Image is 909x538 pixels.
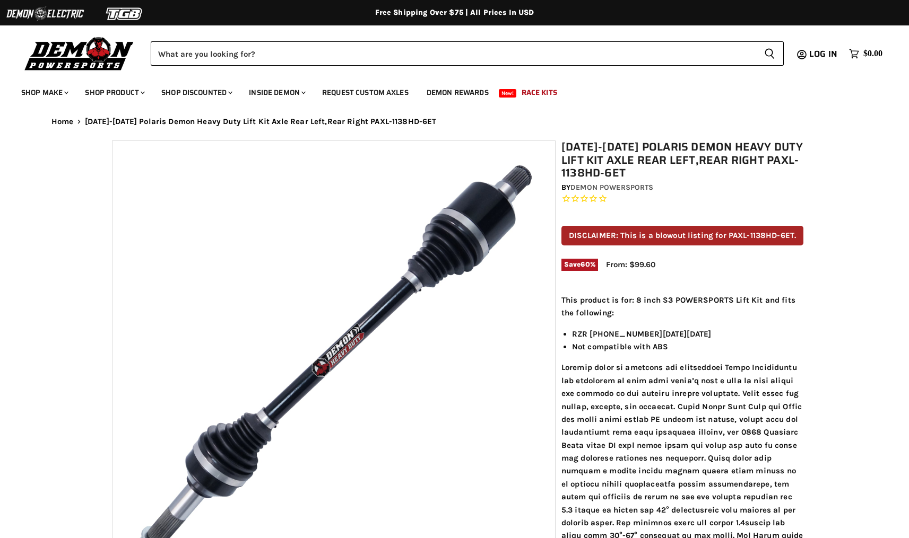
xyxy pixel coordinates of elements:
p: DISCLAIMER: This is a blowout listing for PAXL-1138HD-6ET. [561,226,803,245]
img: Demon Powersports [21,34,137,72]
span: Rated 0.0 out of 5 stars 0 reviews [561,193,803,205]
a: Demon Powersports [570,183,653,192]
span: 60 [581,260,590,268]
a: Shop Make [13,82,75,103]
a: Race Kits [514,82,565,103]
nav: Breadcrumbs [30,117,879,126]
a: Home [51,117,74,126]
button: Search [756,41,784,66]
img: TGB Logo 2 [85,4,165,24]
input: Search [151,41,756,66]
a: Shop Product [77,82,151,103]
span: From: $99.60 [606,260,655,269]
a: Log in [804,49,844,59]
span: [DATE]-[DATE] Polaris Demon Heavy Duty Lift Kit Axle Rear Left,Rear Right PAXL-1138HD-6ET [85,117,436,126]
a: $0.00 [844,46,888,61]
img: Demon Electric Logo 2 [5,4,85,24]
div: Free Shipping Over $75 | All Prices In USD [30,8,879,17]
li: Not compatible with ABS [572,340,803,353]
span: New! [499,89,517,98]
ul: Main menu [13,77,880,103]
a: Request Custom Axles [314,82,417,103]
a: Demon Rewards [419,82,497,103]
div: by [561,182,803,193]
span: Log in [809,47,837,60]
h1: [DATE]-[DATE] Polaris Demon Heavy Duty Lift Kit Axle Rear Left,Rear Right PAXL-1138HD-6ET [561,140,803,180]
span: $0.00 [863,49,882,59]
a: Shop Discounted [153,82,239,103]
p: This product is for: 8 inch S3 POWERSPORTS Lift Kit and fits the following: [561,294,803,320]
form: Product [151,41,784,66]
a: Inside Demon [241,82,312,103]
li: RZR [PHONE_NUMBER][DATE][DATE] [572,328,803,340]
span: Save % [561,259,598,270]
